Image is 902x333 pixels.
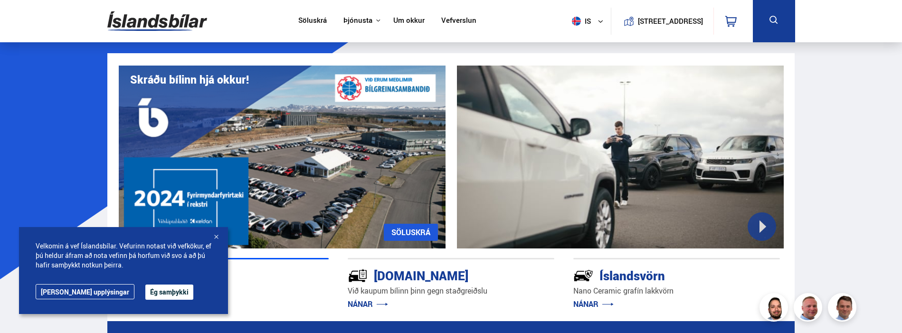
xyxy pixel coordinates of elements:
[441,16,476,26] a: Vefverslun
[568,17,592,26] span: is
[119,66,446,248] img: eKx6w-_Home_640_.png
[573,299,614,309] a: NÁNAR
[573,266,746,283] div: Íslandsvörn
[348,266,521,283] div: [DOMAIN_NAME]
[829,295,858,323] img: FbJEzSuNWCJXmdc-.webp
[348,266,368,285] img: tr5P-W3DuiFaO7aO.svg
[145,285,193,300] button: Ég samþykki
[572,17,581,26] img: svg+xml;base64,PHN2ZyB4bWxucz0iaHR0cDovL3d3dy53My5vcmcvMjAwMC9zdmciIHdpZHRoPSI1MTIiIGhlaWdodD0iNT...
[343,16,372,25] button: Þjónusta
[36,284,134,299] a: [PERSON_NAME] upplýsingar
[568,7,611,35] button: is
[393,16,425,26] a: Um okkur
[573,266,593,285] img: -Svtn6bYgwAsiwNX.svg
[642,17,700,25] button: [STREET_ADDRESS]
[573,285,780,296] p: Nano Ceramic grafín lakkvörn
[298,16,327,26] a: Söluskrá
[107,6,207,37] img: G0Ugv5HjCgRt.svg
[348,285,554,296] p: Við kaupum bílinn þinn gegn staðgreiðslu
[130,73,249,86] h1: Skráðu bílinn hjá okkur!
[795,295,824,323] img: siFngHWaQ9KaOqBr.png
[348,299,388,309] a: NÁNAR
[384,224,438,241] a: SÖLUSKRÁ
[616,8,708,35] a: [STREET_ADDRESS]
[36,241,211,270] span: Velkomin á vef Íslandsbílar. Vefurinn notast við vefkökur, ef þú heldur áfram að nota vefinn þá h...
[761,295,789,323] img: nhp88E3Fdnt1Opn2.png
